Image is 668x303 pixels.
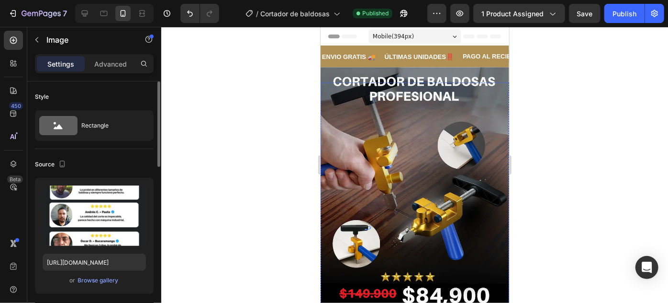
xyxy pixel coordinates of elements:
img: preview-image [43,186,146,246]
p: Image [46,34,128,46]
div: Rectangle [81,115,140,137]
span: Cortador de baldosas [260,9,330,19]
div: Browse gallery [78,276,119,285]
div: Open Intercom Messenger [635,256,658,279]
input: https://example.com/image.jpg [43,254,146,271]
button: Browse gallery [78,276,119,285]
iframe: Design area [321,27,509,303]
p: Advanced [94,59,127,69]
p: Settings [47,59,74,69]
div: 450 [9,102,23,110]
p: PAGO AL RECIBIR 🎁 [142,24,206,35]
button: 1 product assigned [473,4,565,23]
span: Save [577,10,593,18]
div: Undo/Redo [180,4,219,23]
button: 7 [4,4,71,23]
button: Publish [604,4,645,23]
span: Published [362,9,389,18]
div: Publish [612,9,636,19]
span: / [256,9,258,19]
div: Source [35,158,68,171]
p: 7 [63,8,67,19]
div: Beta [7,175,23,183]
span: or [70,275,76,286]
div: Style [35,93,49,101]
button: Save [569,4,601,23]
span: 1 product assigned [481,9,544,19]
